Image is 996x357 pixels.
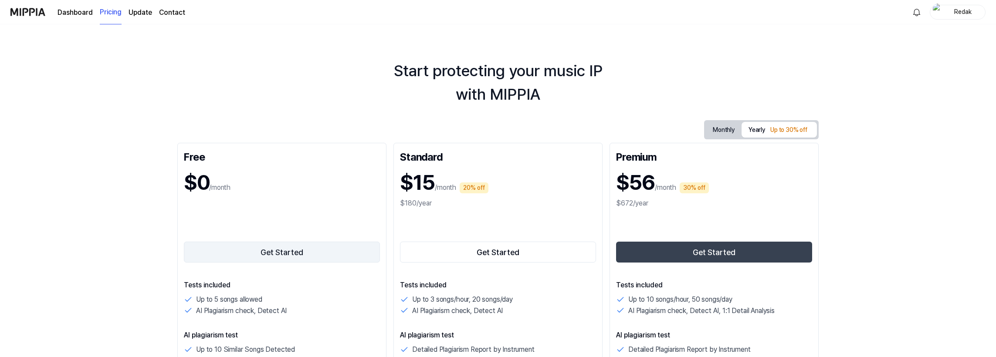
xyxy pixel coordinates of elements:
[196,294,262,305] p: Up to 5 songs allowed
[184,280,380,290] p: Tests included
[628,294,732,305] p: Up to 10 songs/hour, 50 songs/day
[400,280,596,290] p: Tests included
[930,5,986,20] button: profileRedak
[400,242,596,263] button: Get Started
[209,182,230,193] p: /month
[460,182,488,193] div: 20% off
[184,149,380,163] div: Free
[58,7,93,18] a: Dashboard
[616,240,812,264] a: Get Started
[184,167,209,198] h1: $0
[768,124,810,137] div: Up to 30% off
[616,330,812,340] p: AI plagiarism test
[159,7,185,18] a: Contact
[628,305,775,317] p: AI Plagiarism check, Detect AI, 1:1 Detail Analysis
[435,182,456,193] p: /month
[616,198,812,209] div: $672/year
[129,7,152,18] a: Update
[742,122,817,138] button: Yearly
[196,344,295,355] p: Up to 10 Similar Songs Detected
[706,122,742,138] button: Monthly
[680,182,709,193] div: 30% off
[616,167,655,198] h1: $56
[412,344,535,355] p: Detailed Plagiarism Report by Instrument
[911,7,922,17] img: 알림
[400,167,435,198] h1: $15
[933,3,943,21] img: profile
[616,242,812,263] button: Get Started
[100,0,122,24] a: Pricing
[400,198,596,209] div: $180/year
[184,242,380,263] button: Get Started
[616,149,812,163] div: Premium
[400,149,596,163] div: Standard
[196,305,287,317] p: AI Plagiarism check, Detect AI
[412,305,503,317] p: AI Plagiarism check, Detect AI
[946,7,980,17] div: Redak
[412,294,513,305] p: Up to 3 songs/hour, 20 songs/day
[400,330,596,340] p: AI plagiarism test
[655,182,676,193] p: /month
[616,280,812,290] p: Tests included
[184,330,380,340] p: AI plagiarism test
[400,240,596,264] a: Get Started
[184,240,380,264] a: Get Started
[628,344,751,355] p: Detailed Plagiarism Report by Instrument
